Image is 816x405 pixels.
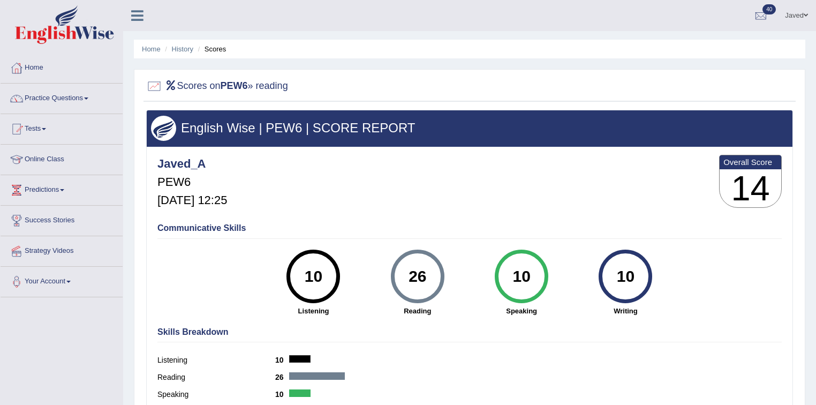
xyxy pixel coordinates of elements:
a: History [172,45,193,53]
b: 10 [275,356,289,364]
h3: 14 [720,169,781,208]
h4: Javed_A [157,157,227,170]
a: Home [1,53,123,80]
div: 26 [398,254,437,299]
a: Success Stories [1,206,123,232]
h2: Scores on » reading [146,78,288,94]
strong: Speaking [475,306,568,316]
strong: Writing [579,306,672,316]
a: Strategy Videos [1,236,123,263]
h4: Communicative Skills [157,223,782,233]
span: 40 [762,4,776,14]
img: wings.png [151,116,176,141]
a: Home [142,45,161,53]
a: Your Account [1,267,123,294]
label: Reading [157,372,275,383]
b: 10 [275,390,289,399]
h5: PEW6 [157,176,227,189]
a: Predictions [1,175,123,202]
h5: [DATE] 12:25 [157,194,227,207]
label: Speaking [157,389,275,400]
label: Listening [157,355,275,366]
div: 10 [502,254,541,299]
a: Practice Questions [1,84,123,110]
b: PEW6 [221,80,248,91]
b: Overall Score [723,157,777,167]
strong: Listening [267,306,360,316]
div: 10 [294,254,333,299]
div: 10 [606,254,645,299]
a: Tests [1,114,123,141]
strong: Reading [371,306,464,316]
h4: Skills Breakdown [157,327,782,337]
b: 26 [275,373,289,381]
li: Scores [195,44,226,54]
a: Online Class [1,145,123,171]
h3: English Wise | PEW6 | SCORE REPORT [151,121,788,135]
